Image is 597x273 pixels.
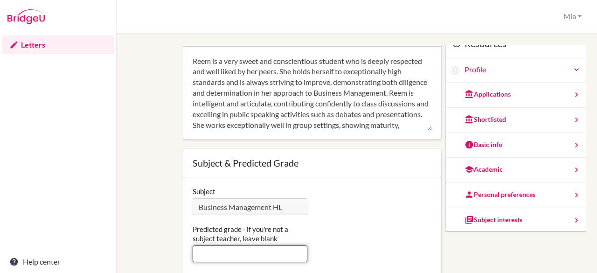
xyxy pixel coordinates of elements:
div: Subject & Predicted Grade [193,158,432,168]
div: Personal preferences [465,190,535,199]
div: Subject interests [465,215,522,224]
label: Subject [193,187,215,196]
div: Basic info [465,140,502,149]
a: Profile [465,64,581,75]
img: Bridge-U [7,9,45,24]
a: Academic [446,158,586,183]
div: Academic [465,165,503,174]
button: Mia [559,8,586,25]
div: Applications [465,90,511,99]
a: Personal preferences [446,183,586,208]
a: Subject interests [446,208,586,233]
a: Basic info [446,133,586,158]
img: Reem Hilili [451,66,460,75]
a: Help center [2,252,114,271]
a: Applications [446,83,586,108]
div: Shortlisted [465,115,506,124]
label: Predicted grade - if you're not a subject teacher, leave blank [193,224,308,243]
a: Shortlisted [446,108,586,133]
a: Letters [2,35,114,54]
